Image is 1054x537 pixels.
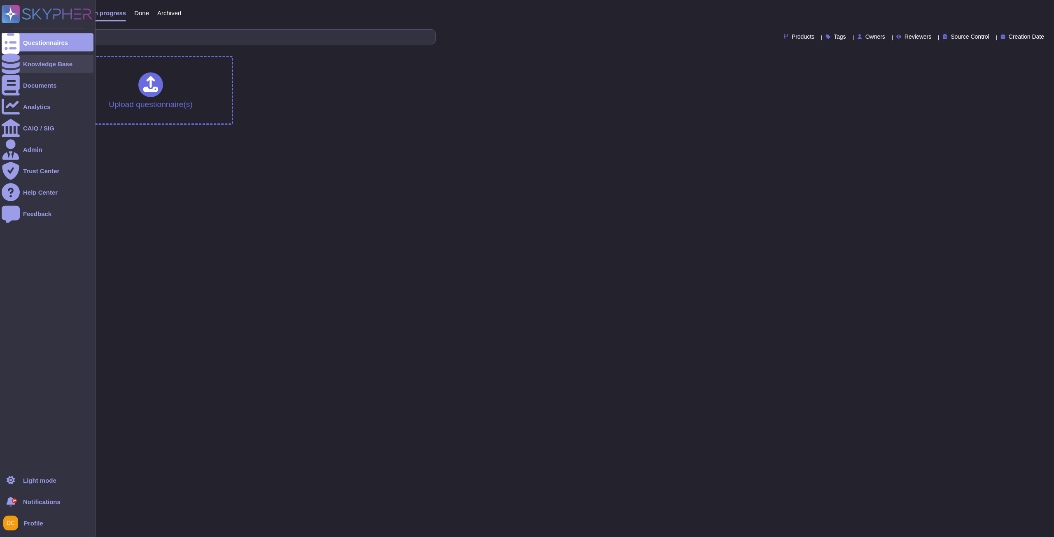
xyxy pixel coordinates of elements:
a: CAIQ / SIG [2,119,93,137]
a: Knowledge Base [2,55,93,73]
span: Creation Date [1009,34,1044,40]
span: Source Control [951,34,989,40]
div: Analytics [23,104,51,110]
div: Feedback [23,211,51,217]
img: user [3,516,18,530]
a: Documents [2,76,93,94]
div: Trust Center [23,168,59,174]
div: Knowledge Base [23,61,72,67]
span: Tags [834,34,846,40]
a: Feedback [2,205,93,223]
a: Questionnaires [2,33,93,51]
a: Help Center [2,183,93,201]
div: Help Center [23,189,58,195]
div: Upload questionnaire(s) [109,72,193,108]
input: Search by keywords [33,30,427,44]
span: Notifications [23,499,61,505]
div: CAIQ / SIG [23,125,54,131]
span: Owners [865,34,885,40]
div: 9+ [12,498,17,503]
span: Products [792,34,814,40]
div: Documents [23,82,57,88]
a: Trust Center [2,162,93,180]
div: Light mode [23,477,56,484]
button: user [2,514,24,532]
span: In progress [92,10,126,16]
div: Admin [23,146,42,153]
a: Admin [2,140,93,158]
span: Profile [24,520,43,526]
span: Done [134,10,149,16]
div: Questionnaires [23,40,68,46]
span: Archived [157,10,181,16]
a: Analytics [2,98,93,116]
span: Reviewers [905,34,931,40]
